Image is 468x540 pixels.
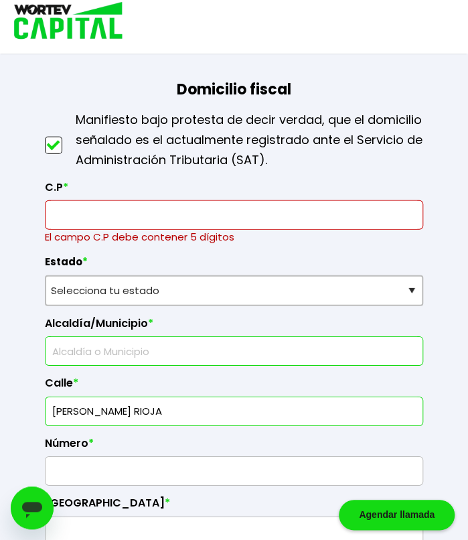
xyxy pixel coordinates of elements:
iframe: Botón para iniciar la ventana de mensajería [11,486,54,529]
label: [GEOGRAPHIC_DATA] [45,496,423,517]
input: Alcaldía o Municipio [51,337,417,365]
label: Calle [45,377,423,397]
p: El campo C.P debe contener 5 dígitos [45,230,423,245]
label: C.P [45,181,423,201]
label: Alcaldía/Municipio [45,317,423,337]
div: Agendar llamada [339,500,455,530]
label: Número [45,437,423,457]
label: Estado [45,255,423,275]
h1: Domicilio fiscal [45,48,423,110]
p: Manifiesto bajo protesta de decir verdad, que el domicilio señalado es el actualmente registrado ... [76,110,423,170]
